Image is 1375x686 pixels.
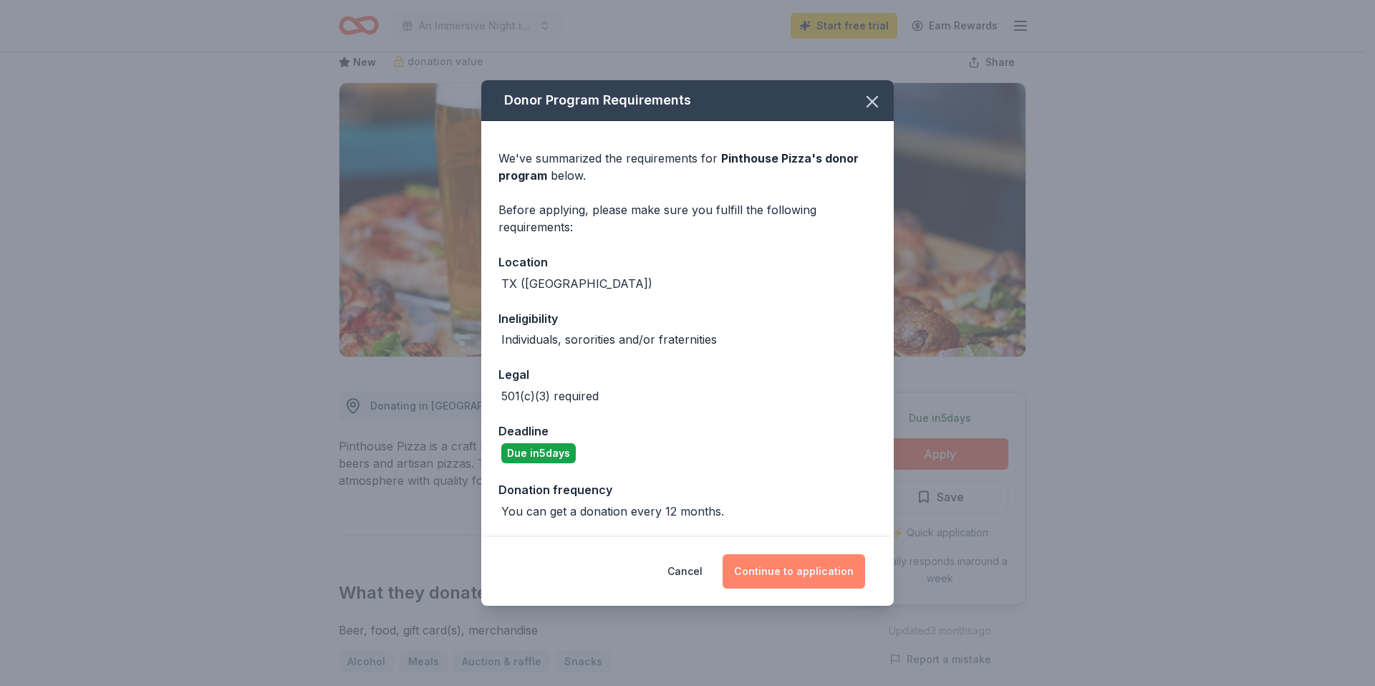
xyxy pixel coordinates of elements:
[498,365,877,384] div: Legal
[498,150,877,184] div: We've summarized the requirements for below.
[498,253,877,271] div: Location
[498,309,877,328] div: Ineligibility
[498,480,877,499] div: Donation frequency
[501,331,717,348] div: Individuals, sororities and/or fraternities
[723,554,865,589] button: Continue to application
[501,275,652,292] div: TX ([GEOGRAPHIC_DATA])
[501,387,599,405] div: 501(c)(3) required
[667,554,703,589] button: Cancel
[501,443,576,463] div: Due in 5 days
[498,201,877,236] div: Before applying, please make sure you fulfill the following requirements:
[501,503,724,520] div: You can get a donation every 12 months.
[498,422,877,440] div: Deadline
[481,80,894,121] div: Donor Program Requirements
